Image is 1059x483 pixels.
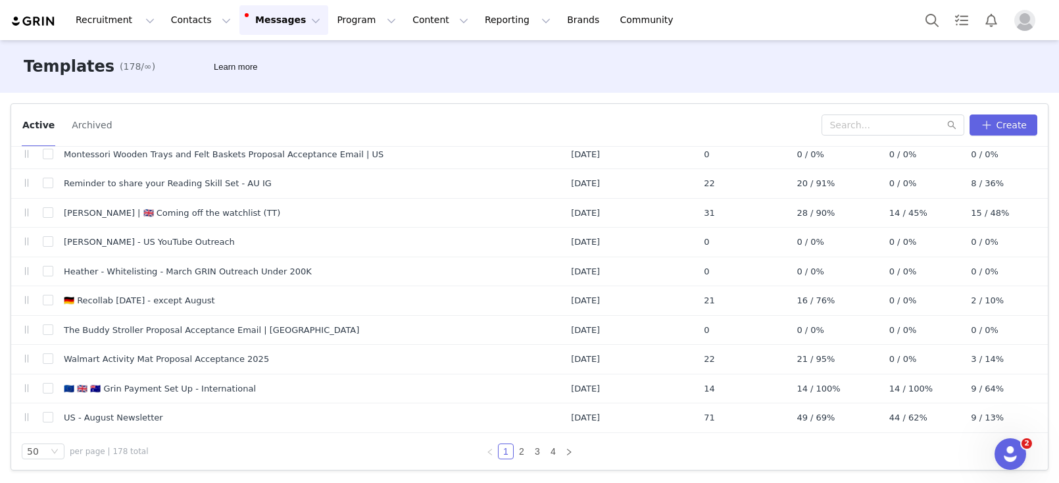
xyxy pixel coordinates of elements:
span: 0 / 0% [797,148,824,161]
span: 22 [704,177,715,190]
span: 0 / 0% [797,324,824,337]
a: Tasks [947,5,976,35]
li: 4 [545,444,561,459]
button: Messages [239,5,328,35]
span: 0 / 0% [889,353,917,366]
span: Montessori Wooden Trays and Felt Baskets Proposal Acceptance Email | US [64,148,383,161]
span: 14 / 45% [889,207,927,220]
span: [PERSON_NAME] | 🇬🇧 Coming off the watchlist (TT) [64,207,280,220]
button: Active [22,114,55,136]
span: Walmart Activity Mat Proposal Acceptance 2025 [64,353,269,366]
span: 🇪🇺 🇬🇧 🇦🇺 Grin Payment Set Up - International [64,382,256,395]
span: 49 / 69% [797,411,835,424]
span: [DATE] [571,411,600,424]
i: icon: right [565,448,573,456]
span: [PERSON_NAME] - US YouTube Outreach [64,236,235,249]
span: The Buddy Stroller Proposal Acceptance Email | [GEOGRAPHIC_DATA] [64,324,359,337]
input: Search... [822,114,964,136]
span: [DATE] [571,353,600,366]
span: 21 [704,294,715,307]
button: Create [970,114,1037,136]
button: Recruitment [68,5,162,35]
span: 14 [704,382,715,395]
a: Community [612,5,687,35]
span: 14 / 100% [797,382,840,395]
span: 0 / 0% [797,236,824,249]
span: 0 [704,265,709,278]
span: 44 / 62% [889,411,927,424]
a: 3 [530,444,545,459]
span: [DATE] [571,382,600,395]
span: 0 [704,324,709,337]
span: Reminder to share your Reading Skill Set - AU IG [64,177,272,190]
span: [DATE] [571,265,600,278]
a: 4 [546,444,560,459]
span: [DATE] [571,177,600,190]
span: 2 [1022,438,1032,449]
span: 21 / 95% [797,353,835,366]
span: [DATE] [571,207,600,220]
li: 2 [514,444,529,459]
li: 1 [498,444,514,459]
li: Previous Page [482,444,498,459]
button: Reporting [477,5,558,35]
span: 0 / 0% [889,177,917,190]
a: 2 [514,444,529,459]
span: 0 [704,236,709,249]
img: grin logo [11,15,57,28]
a: 1 [499,444,513,459]
span: 🇩🇪 Recollab [DATE] - except August [64,294,215,307]
button: Contacts [163,5,239,35]
i: icon: left [486,448,494,456]
button: Profile [1006,10,1048,31]
span: 0 / 0% [889,294,917,307]
span: per page | 178 total [70,445,149,457]
div: 50 [27,444,39,459]
button: Content [405,5,476,35]
span: 28 / 90% [797,207,835,220]
span: Heather - Whitelisting - March GRIN Outreach Under 200K [64,265,312,278]
i: icon: search [947,120,956,130]
span: (178/∞) [120,60,155,74]
span: 31 [704,207,715,220]
span: 14 / 100% [889,382,933,395]
span: 71 [704,411,715,424]
img: placeholder-profile.jpg [1014,10,1035,31]
button: Archived [71,114,112,136]
span: 20 / 91% [797,177,835,190]
span: 0 / 0% [889,324,917,337]
i: icon: down [51,447,59,457]
span: 0 / 0% [889,265,917,278]
button: Notifications [977,5,1006,35]
span: US - August Newsletter [64,411,163,424]
a: Brands [559,5,611,35]
button: Program [329,5,404,35]
span: 16 / 76% [797,294,835,307]
span: [DATE] [571,324,600,337]
span: 0 / 0% [889,236,917,249]
span: [DATE] [571,294,600,307]
span: 0 [704,148,709,161]
span: 22 [704,353,715,366]
iframe: Intercom live chat [995,438,1026,470]
li: 3 [529,444,545,459]
div: Tooltip anchor [211,61,260,74]
button: Search [918,5,947,35]
li: Next Page [561,444,577,459]
span: 0 / 0% [797,265,824,278]
span: [DATE] [571,148,600,161]
h3: Templates [24,55,114,78]
span: [DATE] [571,236,600,249]
span: 0 / 0% [889,148,917,161]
